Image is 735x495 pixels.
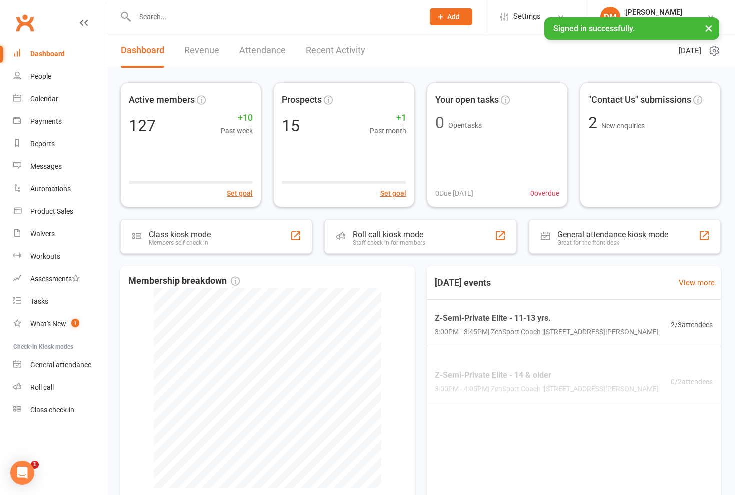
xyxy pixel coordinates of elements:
a: Reports [13,133,106,155]
a: Assessments [13,268,106,290]
span: Past month [370,125,406,136]
span: [DATE] [679,45,701,57]
a: Automations [13,178,106,200]
a: Waivers [13,223,106,245]
div: Members self check-in [149,239,211,246]
span: 0 overdue [530,188,559,199]
div: Tasks [30,297,48,305]
a: Dashboard [13,43,106,65]
div: What's New [30,320,66,328]
a: People [13,65,106,88]
div: ZenSport [625,17,682,26]
span: 3:00PM - 4:05PM | ZenSport Coach | [STREET_ADDRESS][PERSON_NAME] [435,383,659,394]
a: Class kiosk mode [13,399,106,421]
div: General attendance kiosk mode [557,230,668,239]
div: Roll call kiosk mode [353,230,425,239]
span: Add [447,13,460,21]
a: Workouts [13,245,106,268]
div: Automations [30,185,71,193]
a: Clubworx [12,10,37,35]
div: Product Sales [30,207,73,215]
a: Calendar [13,88,106,110]
a: Payments [13,110,106,133]
div: General attendance [30,361,91,369]
div: 127 [129,118,156,134]
div: Roll call [30,383,54,391]
span: Settings [513,5,541,28]
button: Set goal [380,188,406,199]
input: Search... [132,10,417,24]
span: Open tasks [448,121,482,129]
div: People [30,72,51,80]
span: 2 [588,113,601,132]
a: Product Sales [13,200,106,223]
h3: [DATE] events [427,274,499,292]
span: Your open tasks [435,93,499,107]
a: Recent Activity [306,33,365,68]
button: Add [430,8,472,25]
a: What's New1 [13,313,106,335]
div: Open Intercom Messenger [10,461,34,485]
span: Membership breakdown [128,274,240,288]
span: Z-Semi-Private Elite - 14 & older [435,369,659,382]
span: New enquiries [601,122,645,130]
span: "Contact Us" submissions [588,93,691,107]
span: 3:00PM - 3:45PM | ZenSport Coach | [STREET_ADDRESS][PERSON_NAME] [435,326,659,337]
div: Assessments [30,275,80,283]
a: Attendance [239,33,286,68]
div: Staff check-in for members [353,239,425,246]
span: +1 [370,111,406,125]
span: 0 Due [DATE] [435,188,473,199]
span: Z-Semi-Private Elite - 11-13 yrs. [435,312,659,325]
div: Calendar [30,95,58,103]
span: 2 / 3 attendees [671,319,713,330]
a: Tasks [13,290,106,313]
span: +10 [221,111,253,125]
span: 0 / 2 attendees [671,376,713,387]
span: 1 [71,319,79,327]
div: 15 [282,118,300,134]
span: Active members [129,93,195,107]
button: Set goal [227,188,253,199]
a: Messages [13,155,106,178]
span: Signed in successfully. [553,24,635,33]
span: Past week [221,125,253,136]
div: [PERSON_NAME] [625,8,682,17]
div: Class check-in [30,406,74,414]
div: Payments [30,117,62,125]
span: 1 [31,461,39,469]
div: Messages [30,162,62,170]
a: Roll call [13,376,106,399]
button: × [700,17,718,39]
div: Great for the front desk [557,239,668,246]
a: Revenue [184,33,219,68]
div: Class kiosk mode [149,230,211,239]
a: General attendance kiosk mode [13,354,106,376]
div: Waivers [30,230,55,238]
a: View more [679,277,715,289]
div: DM [600,7,620,27]
div: Workouts [30,252,60,260]
a: Dashboard [121,33,164,68]
div: Dashboard [30,50,65,58]
span: Prospects [282,93,322,107]
div: Reports [30,140,55,148]
div: 0 [435,115,444,131]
